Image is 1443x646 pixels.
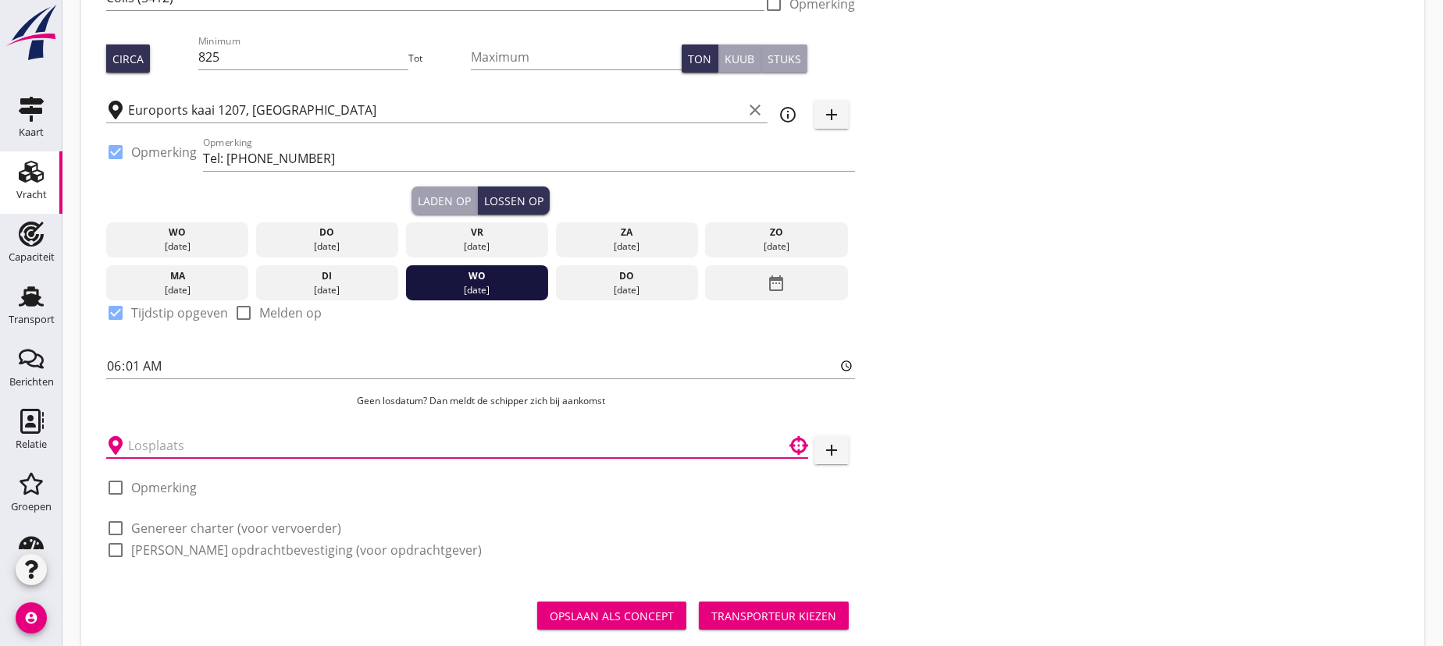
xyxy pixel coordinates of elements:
[128,433,764,458] input: Losplaats
[11,502,52,512] div: Groepen
[822,105,841,124] i: add
[559,283,694,297] div: [DATE]
[128,98,743,122] input: Laadplaats
[198,44,409,69] input: Minimum
[699,602,849,630] button: Transporteur kiezen
[16,190,47,200] div: Vracht
[484,193,543,209] div: Lossen op
[3,4,59,62] img: logo-small.a267ee39.svg
[260,283,395,297] div: [DATE]
[409,283,544,297] div: [DATE]
[409,269,544,283] div: wo
[682,44,718,73] button: Ton
[131,520,341,536] label: Genereer charter (voor vervoerder)
[709,240,844,254] div: [DATE]
[550,608,674,624] div: Opslaan als concept
[688,51,711,67] div: Ton
[106,44,150,73] button: Circa
[131,542,482,558] label: [PERSON_NAME] opdrachtbevestiging (voor opdrachtgever)
[9,377,54,387] div: Berichten
[718,44,761,73] button: Kuub
[260,240,395,254] div: [DATE]
[779,105,797,124] i: info_outline
[203,146,855,171] input: Opmerking
[106,394,855,408] p: Geen losdatum? Dan meldt de schipper zich bij aankomst
[537,602,686,630] button: Opslaan als concept
[418,193,471,209] div: Laden op
[19,127,44,137] div: Kaart
[110,269,245,283] div: ma
[131,480,197,495] label: Opmerking
[822,441,841,460] i: add
[412,186,478,215] button: Laden op
[259,305,322,321] label: Melden op
[471,44,682,69] input: Maximum
[408,51,471,66] div: Tot
[110,225,245,240] div: wo
[16,439,47,449] div: Relatie
[131,305,228,321] label: Tijdstip opgeven
[409,240,544,254] div: [DATE]
[112,51,144,67] div: Circa
[559,240,694,254] div: [DATE]
[559,269,694,283] div: do
[768,269,786,297] i: date_range
[409,225,544,240] div: vr
[768,51,801,67] div: Stuks
[559,225,694,240] div: za
[110,283,245,297] div: [DATE]
[725,51,754,67] div: Kuub
[16,602,47,634] i: account_circle
[709,225,844,240] div: zo
[9,252,55,262] div: Capaciteit
[761,44,807,73] button: Stuks
[131,144,197,160] label: Opmerking
[711,608,836,624] div: Transporteur kiezen
[478,186,550,215] button: Lossen op
[260,269,395,283] div: di
[260,225,395,240] div: do
[746,101,764,119] i: clear
[110,240,245,254] div: [DATE]
[9,314,55,325] div: Transport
